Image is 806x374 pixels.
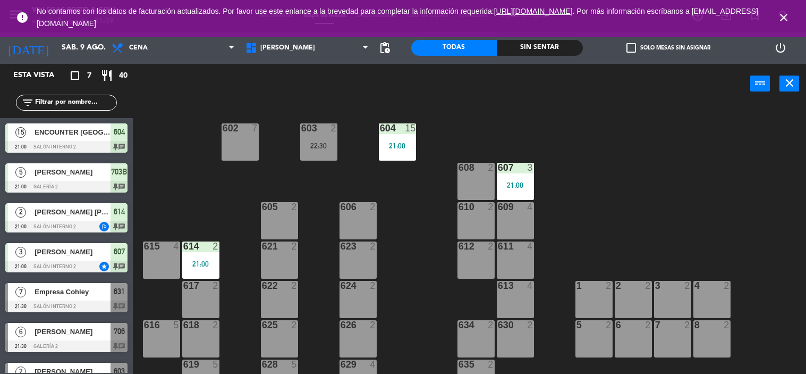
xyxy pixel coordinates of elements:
[494,7,573,15] a: [URL][DOMAIN_NAME]
[724,320,730,330] div: 2
[497,181,534,189] div: 21:00
[498,202,498,212] div: 609
[262,242,262,251] div: 621
[488,242,494,251] div: 2
[779,76,799,92] button: close
[35,326,111,337] span: [PERSON_NAME]
[655,281,656,290] div: 3
[213,360,219,369] div: 5
[37,7,758,28] a: . Por más información escríbanos a [EMAIL_ADDRESS][DOMAIN_NAME]
[35,206,111,218] span: [PERSON_NAME] [PERSON_NAME]
[616,320,616,330] div: 6
[498,163,498,172] div: 607
[16,11,29,24] i: error
[370,360,376,369] div: 4
[15,287,26,297] span: 7
[182,260,219,268] div: 21:00
[119,70,128,82] span: 40
[488,163,494,172] div: 2
[69,69,81,82] i: crop_square
[114,285,125,298] span: 631
[291,242,298,251] div: 2
[774,41,787,54] i: power_settings_new
[370,242,376,251] div: 2
[173,320,180,330] div: 5
[291,360,298,369] div: 5
[35,286,111,297] span: Empresa Cohley
[37,7,758,28] span: No contamos con los datos de facturación actualizados. Por favor use este enlance a la brevedad p...
[724,281,730,290] div: 2
[606,320,612,330] div: 2
[183,360,184,369] div: 619
[684,281,691,290] div: 2
[606,281,612,290] div: 2
[645,320,651,330] div: 2
[114,325,125,338] span: 706
[114,205,125,218] span: 614
[370,281,376,290] div: 2
[173,242,180,251] div: 4
[129,44,148,52] span: Cena
[15,207,26,218] span: 2
[527,320,533,330] div: 2
[87,70,91,82] span: 7
[527,281,533,290] div: 4
[35,127,111,138] span: ENCOUNTER [GEOGRAPHIC_DATA]
[655,320,656,330] div: 7
[35,167,111,178] span: [PERSON_NAME]
[21,96,34,109] i: filter_list
[144,320,145,330] div: 616
[114,126,125,138] span: 604
[262,360,262,369] div: 628
[15,327,26,337] span: 6
[291,281,298,290] div: 2
[183,242,184,251] div: 614
[291,320,298,330] div: 2
[35,246,111,257] span: [PERSON_NAME]
[183,320,184,330] div: 618
[213,320,219,330] div: 2
[488,360,494,369] div: 2
[213,242,219,251] div: 2
[488,202,494,212] div: 2
[777,11,790,24] i: close
[380,123,380,133] div: 604
[15,127,26,138] span: 15
[111,165,127,178] span: 703B
[262,320,262,330] div: 625
[405,123,415,133] div: 15
[330,123,337,133] div: 2
[301,123,302,133] div: 603
[370,202,376,212] div: 2
[626,43,636,53] span: check_box_outline_blank
[15,167,26,178] span: 5
[783,77,796,89] i: close
[5,69,77,82] div: Esta vista
[252,123,258,133] div: 7
[411,40,497,56] div: Todas
[262,281,262,290] div: 622
[527,163,533,172] div: 3
[616,281,616,290] div: 2
[114,245,125,258] span: 607
[645,281,651,290] div: 2
[34,97,116,109] input: Filtrar por nombre...
[488,320,494,330] div: 2
[144,242,145,251] div: 615
[91,41,104,54] i: arrow_drop_down
[379,142,416,149] div: 21:00
[754,77,767,89] i: power_input
[498,281,498,290] div: 613
[291,202,298,212] div: 2
[262,202,262,212] div: 605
